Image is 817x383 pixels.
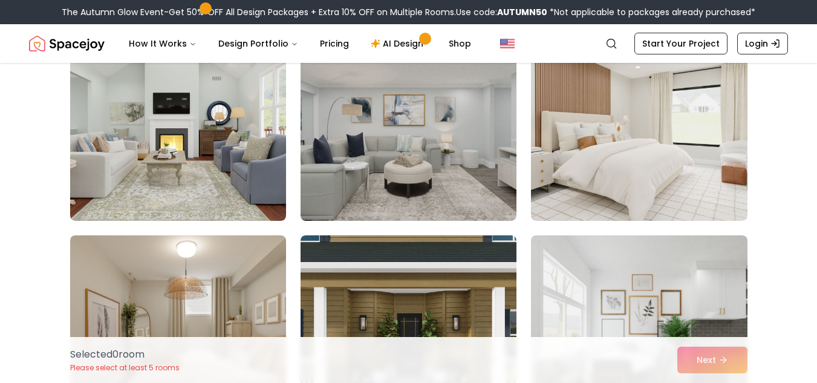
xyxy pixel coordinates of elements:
a: Spacejoy [29,31,105,56]
img: Room room-23 [301,27,516,221]
div: The Autumn Glow Event-Get 50% OFF All Design Packages + Extra 10% OFF on Multiple Rooms. [62,6,755,18]
img: Room room-24 [531,27,747,221]
button: Design Portfolio [209,31,308,56]
span: Use code: [456,6,547,18]
img: Room room-22 [70,27,286,221]
span: *Not applicable to packages already purchased* [547,6,755,18]
p: Selected 0 room [70,347,180,362]
a: Login [737,33,788,54]
b: AUTUMN50 [497,6,547,18]
img: United States [500,36,515,51]
nav: Global [29,24,788,63]
nav: Main [119,31,481,56]
a: AI Design [361,31,437,56]
button: How It Works [119,31,206,56]
a: Pricing [310,31,359,56]
a: Start Your Project [634,33,727,54]
p: Please select at least 5 rooms [70,363,180,373]
a: Shop [439,31,481,56]
img: Spacejoy Logo [29,31,105,56]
